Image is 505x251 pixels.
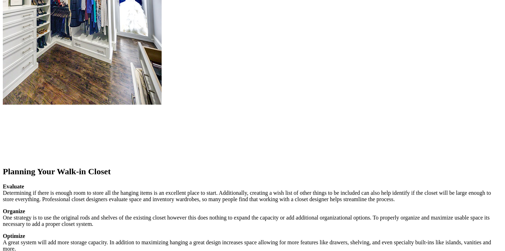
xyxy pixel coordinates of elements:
[3,167,502,176] h2: Planning Your Walk-in Closet
[3,183,502,203] p: Determining if there is enough room to store all the hanging items is an excellent place to start...
[3,233,25,239] strong: Optimize
[3,208,25,214] strong: Organize
[3,183,24,189] strong: Evaluate
[3,208,502,227] p: One strategy is to use the original rods and shelves of the existing closet however this does not...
